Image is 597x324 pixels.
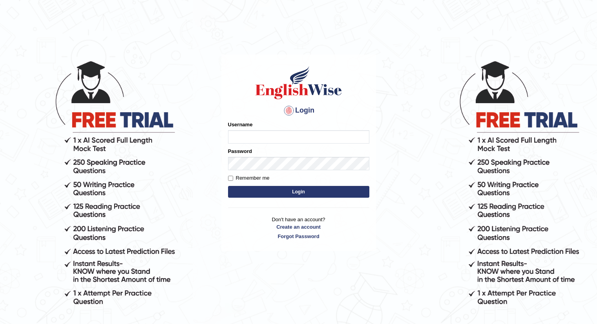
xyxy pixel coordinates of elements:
img: Logo of English Wise sign in for intelligent practice with AI [254,65,343,100]
button: Login [228,186,369,198]
h4: Login [228,104,369,117]
a: Forgot Password [228,233,369,240]
label: Username [228,121,253,128]
a: Create an account [228,223,369,231]
input: Remember me [228,176,233,181]
label: Password [228,147,252,155]
p: Don't have an account? [228,216,369,240]
label: Remember me [228,174,270,182]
